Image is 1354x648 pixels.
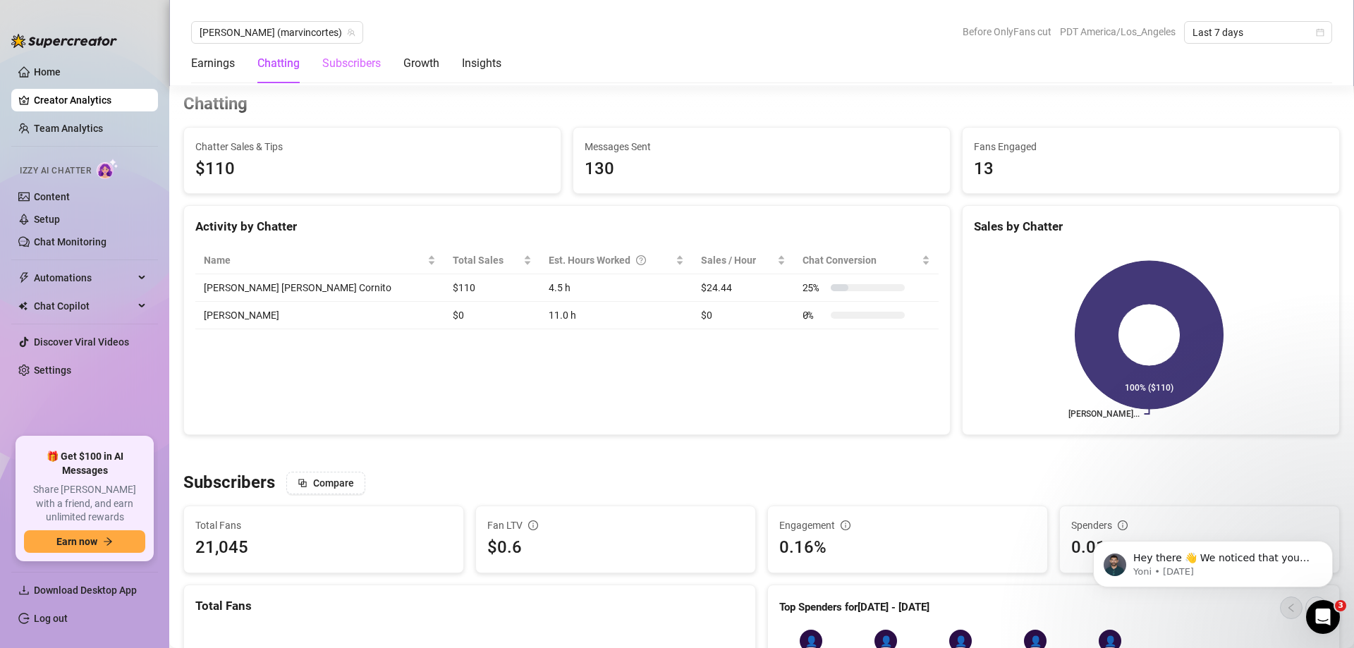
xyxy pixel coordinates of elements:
[803,280,825,295] span: 25 %
[183,472,275,494] h3: Subscribers
[195,534,248,561] div: 21,045
[803,307,825,323] span: 0 %
[462,55,501,72] div: Insights
[34,267,134,289] span: Automations
[24,483,145,525] span: Share [PERSON_NAME] with a friend, and earn unlimited rewards
[313,477,354,489] span: Compare
[204,252,425,268] span: Name
[286,472,365,494] button: Compare
[444,274,540,302] td: $110
[549,252,673,268] div: Est. Hours Worked
[195,302,444,329] td: [PERSON_NAME]
[841,520,850,530] span: info-circle
[11,34,117,48] img: logo-BBDzfeDw.svg
[974,139,1328,154] span: Fans Engaged
[34,585,137,596] span: Download Desktop App
[103,537,113,546] span: arrow-right
[56,536,97,547] span: Earn now
[528,520,538,530] span: info-circle
[1068,409,1140,419] text: [PERSON_NAME]...
[24,530,145,553] button: Earn nowarrow-right
[24,450,145,477] span: 🎁 Get $100 in AI Messages
[1306,600,1340,634] iframe: Intercom live chat
[779,599,929,616] article: Top Spenders for [DATE] - [DATE]
[779,518,1036,533] div: Engagement
[585,139,939,154] span: Messages Sent
[540,302,693,329] td: 11.0 h
[195,597,744,616] div: Total Fans
[403,55,439,72] div: Growth
[444,247,540,274] th: Total Sales
[195,274,444,302] td: [PERSON_NAME] [PERSON_NAME] Cornito
[195,518,452,533] span: Total Fans
[444,302,540,329] td: $0
[963,21,1051,42] span: Before OnlyFans cut
[693,302,793,329] td: $0
[61,41,243,192] span: Hey there 👋 We noticed that you have a few Bump Messages with media but no price, meaning they wi...
[34,236,106,247] a: Chat Monitoring
[585,156,939,183] div: 130
[34,295,134,317] span: Chat Copilot
[195,217,939,236] div: Activity by Chatter
[34,613,68,624] a: Log out
[1060,21,1176,42] span: PDT America/Los_Angeles
[487,534,744,561] div: $0.6
[183,93,248,116] h3: Chatting
[322,55,381,72] div: Subscribers
[1071,518,1328,533] div: Spenders
[20,164,91,178] span: Izzy AI Chatter
[779,534,1036,561] div: 0.16%
[18,301,28,311] img: Chat Copilot
[200,22,355,43] span: Marvin (marvincortes)
[61,54,243,67] p: Message from Yoni, sent 2w ago
[18,272,30,283] span: thunderbolt
[191,55,235,72] div: Earnings
[1335,600,1346,611] span: 3
[195,247,444,274] th: Name
[701,252,774,268] span: Sales / Hour
[453,252,520,268] span: Total Sales
[794,247,939,274] th: Chat Conversion
[1071,534,1328,561] div: 0.01%
[974,156,1328,183] div: 13
[636,252,646,268] span: question-circle
[803,252,919,268] span: Chat Conversion
[298,478,307,488] span: block
[693,274,793,302] td: $24.44
[34,365,71,376] a: Settings
[693,247,793,274] th: Sales / Hour
[1072,511,1354,610] iframe: Intercom notifications message
[34,66,61,78] a: Home
[487,518,744,533] div: Fan LTV
[257,55,300,72] div: Chatting
[974,217,1328,236] div: Sales by Chatter
[1316,28,1324,37] span: calendar
[34,191,70,202] a: Content
[195,139,549,154] span: Chatter Sales & Tips
[97,159,118,179] img: AI Chatter
[347,28,355,37] span: team
[34,89,147,111] a: Creator Analytics
[1193,22,1324,43] span: Last 7 days
[34,214,60,225] a: Setup
[34,123,103,134] a: Team Analytics
[18,585,30,596] span: download
[34,336,129,348] a: Discover Viral Videos
[540,274,693,302] td: 4.5 h
[195,156,549,183] span: $110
